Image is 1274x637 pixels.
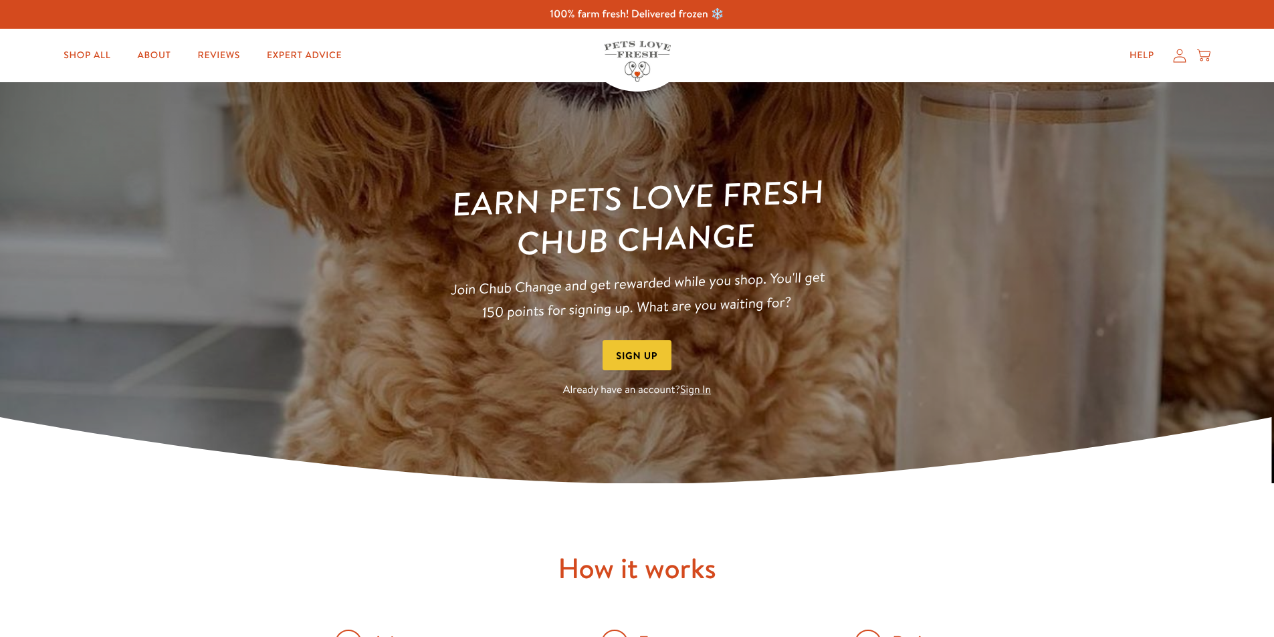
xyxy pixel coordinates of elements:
h2: How it works [236,550,1039,587]
img: Pets Love Fresh [604,41,671,82]
a: Sign In [680,382,711,397]
a: Reviews [187,42,251,69]
p: Join Chub Change and get rewarded while you shop. You'll get 150 points for signing up. What are ... [443,265,831,326]
a: Shop All [53,42,121,69]
a: Help [1119,42,1165,69]
p: Already have an account? [445,381,830,399]
a: Expert Advice [256,42,352,69]
a: About [126,42,181,69]
button: Sign Up [603,340,672,370]
h1: Earn Pets Love Fresh Chub Change [442,170,832,267]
